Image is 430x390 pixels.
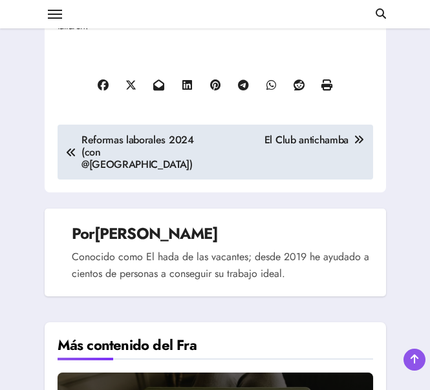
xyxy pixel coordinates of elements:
[81,134,206,171] span: Reformas laborales 2024 (con @[GEOGRAPHIC_DATA])
[94,222,218,245] a: [PERSON_NAME]
[66,134,206,171] a: Reformas laborales 2024 (con @[GEOGRAPHIC_DATA])
[224,134,364,146] a: El Club antichamba
[58,125,373,180] nav: Entradas
[72,223,372,245] h4: Por
[58,335,197,355] h4: Más contenido del Fra
[264,134,349,146] span: El Club antichamba
[72,249,372,282] p: Conocido como El hada de las vacantes; desde 2019 he ayudado a cientos de personas a conseguir su...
